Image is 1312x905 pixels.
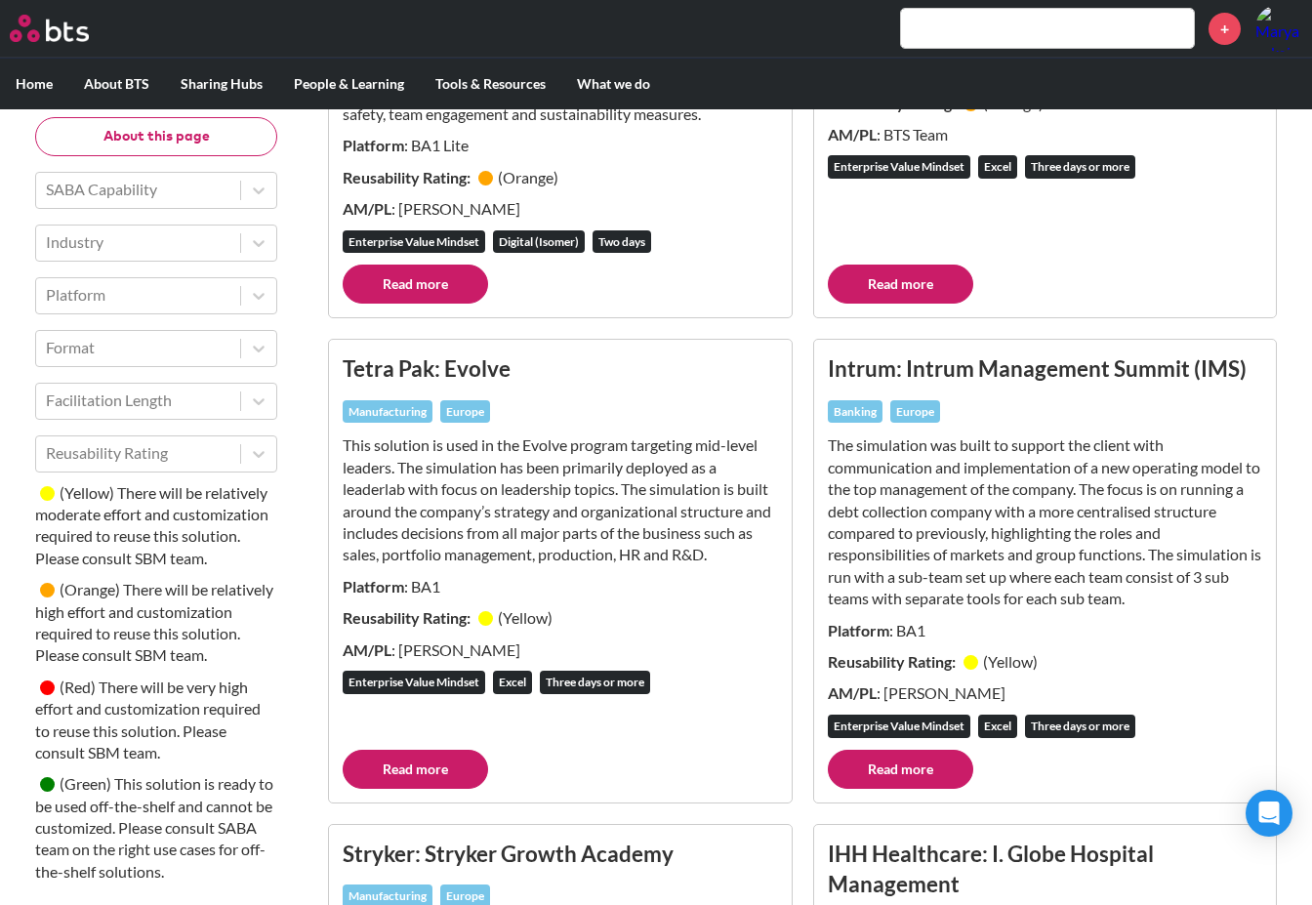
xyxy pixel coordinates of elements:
[1025,715,1135,738] div: Three days or more
[343,198,778,220] p: : [PERSON_NAME]
[35,483,268,567] small: There will be relatively moderate effort and customization required to reuse this solution. Pleas...
[343,135,778,156] p: : BA1 Lite
[1246,790,1292,837] div: Open Intercom Messenger
[540,671,650,694] div: Three days or more
[561,59,666,109] label: What we do
[978,155,1017,179] div: Excel
[1255,5,1302,52] a: Profile
[343,671,485,694] div: Enterprise Value Mindset
[35,117,277,156] button: About this page
[343,608,473,627] strong: Reusability Rating:
[60,678,96,696] small: ( Red )
[343,839,778,869] h3: Stryker: Stryker Growth Academy
[828,265,973,304] a: Read more
[440,400,490,424] div: Europe
[828,652,959,671] strong: Reusability Rating:
[828,750,973,789] a: Read more
[343,434,778,565] p: This solution is used in the Evolve program targeting mid-level leaders. The simulation has been ...
[828,621,889,639] strong: Platform
[343,400,432,424] div: Manufacturing
[828,353,1263,384] h3: Intrum: Intrum Management Summit (IMS)
[828,620,1263,641] p: : BA1
[343,750,488,789] a: Read more
[343,577,404,596] strong: Platform
[68,59,165,109] label: About BTS
[828,683,877,702] strong: AM/PL
[343,199,391,218] strong: AM/PL
[1209,13,1241,45] a: +
[983,652,1038,671] small: ( Yellow )
[828,434,1263,609] p: The simulation was built to support the client with communication and implementation of a new ope...
[343,168,473,186] strong: Reusability Rating:
[828,839,1263,900] h3: IHH Healthcare: I. Globe Hospital Management
[35,678,261,761] small: There will be very high effort and customization required to reuse this solution. Please consult ...
[165,59,278,109] label: Sharing Hubs
[828,400,882,424] div: Banking
[10,15,125,42] a: Go home
[343,230,485,254] div: Enterprise Value Mindset
[343,576,778,597] p: : BA1
[828,682,1263,704] p: : [PERSON_NAME]
[983,94,1044,112] small: ( Orange )
[35,775,273,882] small: This solution is ready to be used off-the-shelf and cannot be customized. Please consult SABA tea...
[828,155,970,179] div: Enterprise Value Mindset
[593,230,651,254] div: Two days
[343,136,404,154] strong: Platform
[60,581,120,599] small: ( Orange )
[493,230,585,254] div: Digital (Isomer)
[343,639,778,661] p: : [PERSON_NAME]
[1025,155,1135,179] div: Three days or more
[343,265,488,304] a: Read more
[498,168,558,186] small: ( Orange )
[1255,5,1302,52] img: Marya Tykal
[278,59,420,109] label: People & Learning
[343,640,391,659] strong: AM/PL
[978,715,1017,738] div: Excel
[343,353,778,384] h3: Tetra Pak: Evolve
[890,400,940,424] div: Europe
[498,608,553,627] small: ( Yellow )
[35,581,273,665] small: There will be relatively high effort and customization required to reuse this solution. Please co...
[10,15,89,42] img: BTS Logo
[828,124,1263,145] p: : BTS Team
[60,775,111,794] small: ( Green )
[828,125,877,144] strong: AM/PL
[493,671,532,694] div: Excel
[420,59,561,109] label: Tools & Resources
[828,94,959,112] strong: Reusability Rating:
[828,715,970,738] div: Enterprise Value Mindset
[60,483,114,502] small: ( Yellow )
